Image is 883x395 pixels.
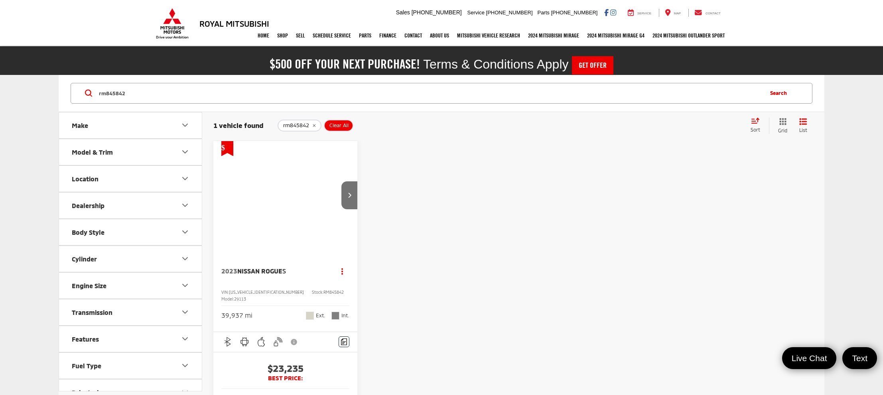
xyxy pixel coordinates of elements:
[848,353,871,364] span: Text
[237,267,282,275] span: Nissan Rogue
[604,9,609,16] a: Facebook: Click to visit our Facebook page
[751,127,760,132] span: Sort
[221,374,349,382] span: BEST PRICE:
[59,273,203,299] button: Engine SizeEngine Size
[467,10,485,16] span: Service
[355,26,375,45] a: Parts: Opens in a new tab
[199,19,269,28] h3: Royal Mitsubishi
[221,290,229,295] span: VIN:
[306,312,314,320] span: Glacier White
[72,255,97,263] div: Cylinder
[59,139,203,165] button: Model & TrimModel & Trim
[229,290,304,295] span: [US_VEHICLE_IDENTIFICATION_NUMBER]
[288,334,301,350] button: View Disclaimer
[180,200,190,210] div: Dealership
[221,311,252,320] div: 39,937 mi
[221,362,349,374] span: $23,235
[706,12,721,15] span: Contact
[221,267,237,275] span: 2023
[688,9,727,17] a: Contact
[762,83,798,103] button: Search
[59,326,203,352] button: FeaturesFeatures
[778,127,787,134] span: Grid
[180,147,190,157] div: Model & Trim
[180,227,190,237] div: Body Style
[674,12,681,15] span: Map
[273,26,292,45] a: Shop
[341,268,343,274] span: dropdown dots
[747,118,769,134] button: Select sort value
[782,347,837,369] a: Live Chat
[799,127,807,134] span: List
[610,9,616,16] a: Instagram: Click to visit our Instagram page
[842,347,877,369] a: Text
[312,290,323,295] span: Stock:
[180,281,190,290] div: Engine Size
[59,299,203,325] button: TransmissionTransmission
[98,84,762,103] input: Search by Make, Model, or Keyword
[221,267,327,275] a: 2023Nissan RogueS
[537,10,549,16] span: Parts
[59,166,203,192] button: LocationLocation
[292,26,309,45] a: Sell
[240,337,250,347] img: Android Auto
[396,9,410,16] span: Sales
[180,334,190,344] div: Features
[324,120,353,132] button: Clear All
[72,362,101,369] div: Fuel Type
[223,337,233,347] img: Bluetooth®
[221,141,233,156] span: Get Price Drop Alert
[72,202,104,209] div: Dealership
[59,219,203,245] button: Body StyleBody Style
[637,12,651,15] span: Service
[221,297,234,301] span: Model:
[180,254,190,263] div: Cylinder
[72,309,112,316] div: Transmission
[341,181,357,209] button: Next image
[659,9,687,17] a: Map
[335,264,349,278] button: Actions
[375,26,400,45] a: Finance
[486,10,533,16] span: [PHONE_NUMBER]
[59,112,203,138] button: MakeMake
[154,8,190,39] img: Mitsubishi
[273,337,283,347] img: Keyless Entry
[72,228,104,236] div: Body Style
[180,307,190,317] div: Transmission
[788,353,831,364] span: Live Chat
[180,361,190,370] div: Fuel Type
[72,335,99,343] div: Features
[331,312,339,320] span: Charcoal
[426,26,453,45] a: About Us
[59,246,203,272] button: CylinderCylinder
[453,26,524,45] a: Mitsubishi Vehicle Research
[309,26,355,45] a: Schedule Service: Opens in a new tab
[400,26,426,45] a: Contact
[254,26,273,45] a: Home
[59,353,203,379] button: Fuel TypeFuel Type
[583,26,648,45] a: 2024 Mitsubishi Mirage G4
[180,120,190,130] div: Make
[72,282,106,289] div: Engine Size
[278,120,321,132] button: remove rm845842
[648,26,729,45] a: 2024 Mitsubishi Outlander SPORT
[283,122,309,129] span: rm845842
[412,9,462,16] span: [PHONE_NUMBER]
[551,10,597,16] span: [PHONE_NUMBER]
[323,290,344,295] span: RM845842
[256,337,266,347] img: Apple CarPlay
[524,26,583,45] a: 2024 Mitsubishi Mirage
[270,59,420,70] h2: $500 off your next purchase!
[793,118,813,134] button: List View
[72,122,88,129] div: Make
[213,121,264,129] span: 1 vehicle found
[423,57,569,71] span: Terms & Conditions Apply
[234,297,246,301] span: 29113
[282,267,286,275] span: S
[572,56,613,75] a: Get Offer
[341,338,347,345] img: Comments
[72,175,99,183] div: Location
[622,9,657,17] a: Service
[769,118,793,134] button: Grid View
